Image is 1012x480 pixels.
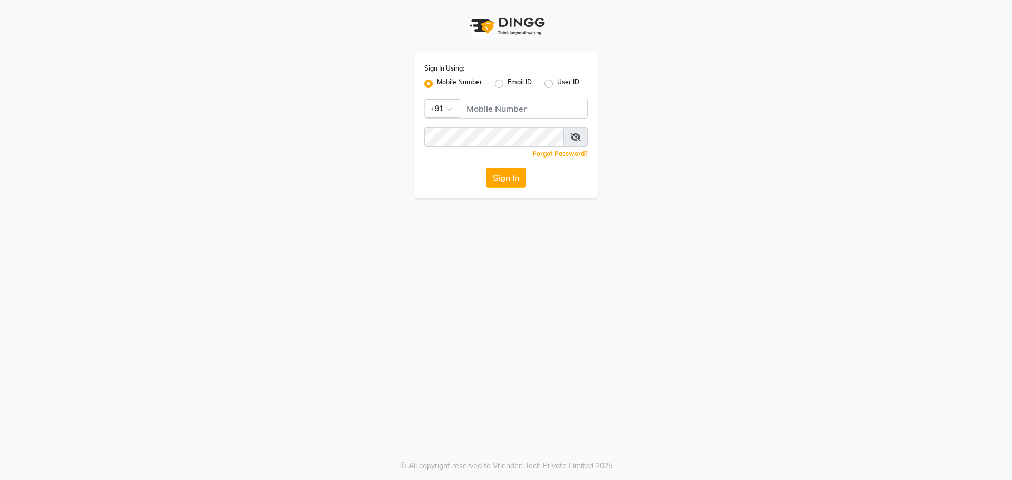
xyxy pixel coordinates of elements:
input: Username [424,127,564,147]
label: User ID [557,77,579,90]
input: Username [460,99,588,119]
a: Forgot Password? [533,150,588,158]
label: Email ID [508,77,532,90]
label: Sign In Using: [424,64,464,73]
label: Mobile Number [437,77,482,90]
button: Sign In [486,168,526,188]
img: logo1.svg [464,11,548,42]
